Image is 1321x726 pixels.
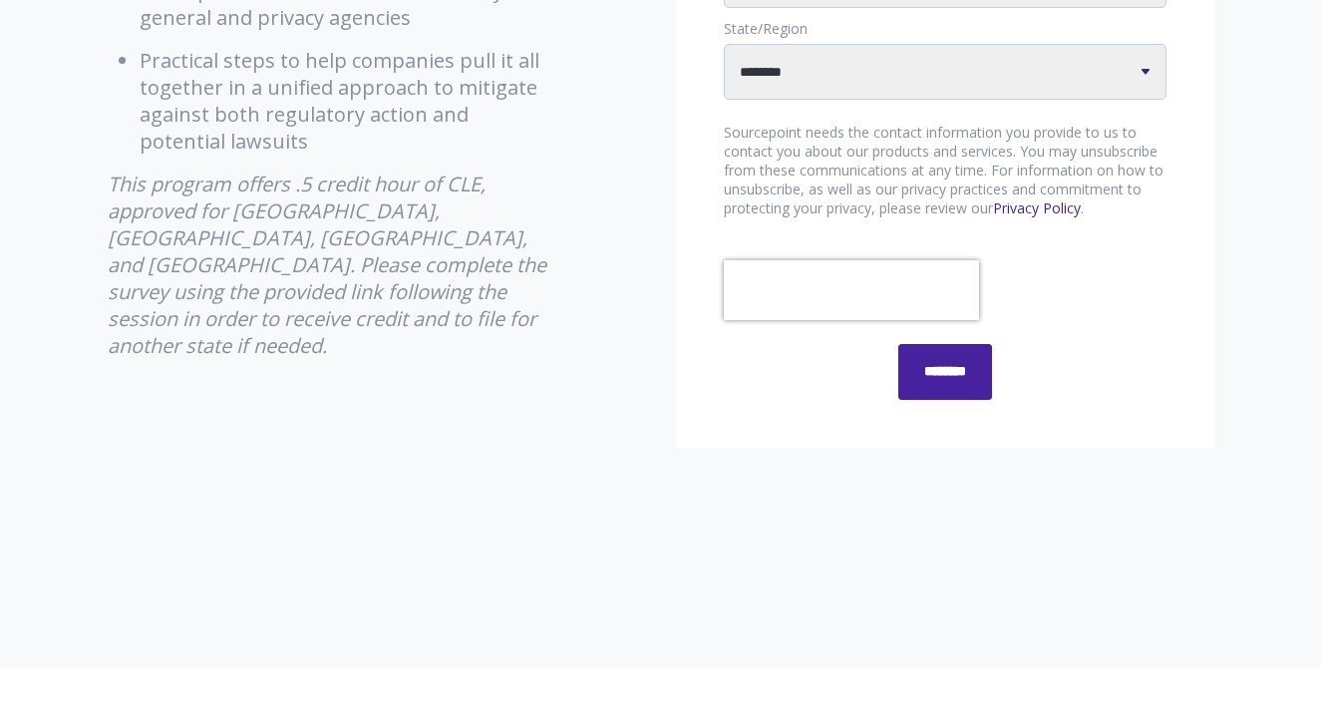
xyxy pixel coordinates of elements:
[140,47,551,155] li: Practical steps to help companies pull it all together in a unified approach to mitigate against ...
[724,124,1166,218] p: Sourcepoint needs the contact information you provide to us to contact you about our products and...
[993,198,1081,217] a: Privacy Policy
[108,171,546,359] em: This program offers .5 credit hour of CLE, approved for [GEOGRAPHIC_DATA], [GEOGRAPHIC_DATA], [GE...
[724,19,808,38] span: State/Region
[724,260,979,320] iframe: reCAPTCHA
